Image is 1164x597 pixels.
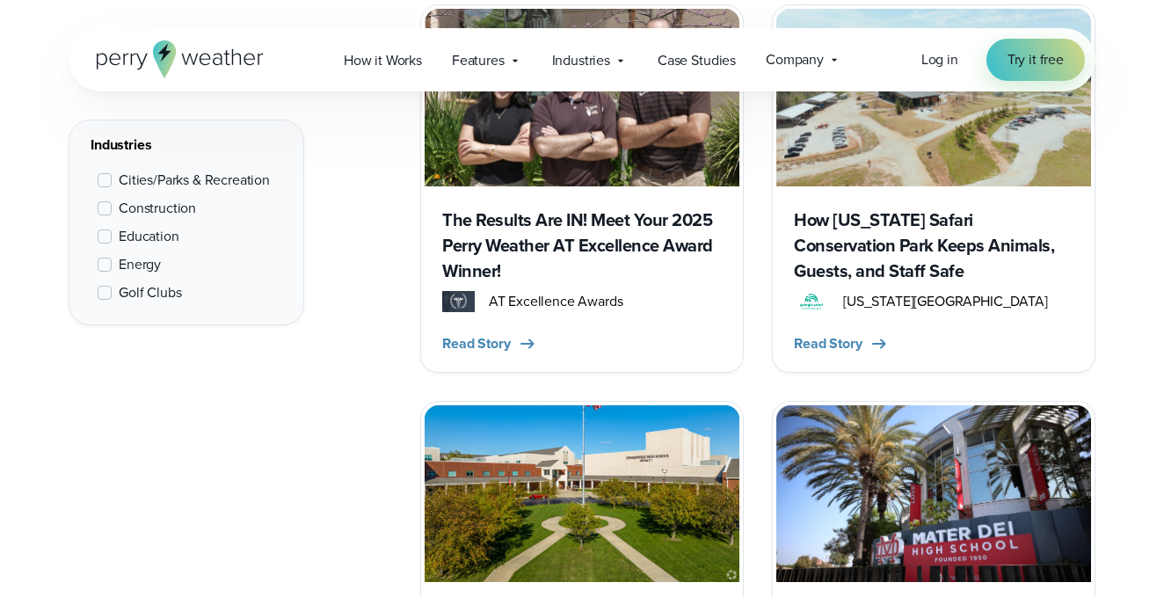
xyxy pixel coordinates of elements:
img: Georgia Safari Conservation Park Logo [794,291,829,312]
span: Features [452,50,505,71]
button: Read Story [442,333,538,354]
a: Try it free [986,39,1085,81]
span: Cities/Parks & Recreation [119,170,270,191]
a: Log in [921,49,958,70]
span: Education [119,226,179,247]
img: Georgia Safari Conservation Park [776,9,1091,186]
img: Eli Hallak [425,9,739,186]
div: Industries [91,135,282,156]
span: Log in [921,49,958,69]
span: Try it free [1008,49,1064,70]
a: Case Studies [643,42,751,78]
span: Energy [119,254,161,275]
a: Georgia Safari Conservation Park How [US_STATE] Safari Conservation Park Keeps Animals, Guests, a... [772,4,1095,372]
h3: How [US_STATE] Safari Conservation Park Keeps Animals, Guests, and Staff Safe [794,207,1073,284]
a: Eli Hallak The Results Are IN! Meet Your 2025 Perry Weather AT Excellence Award Winner! Nominate ... [420,4,744,372]
span: Company [766,49,824,70]
span: Golf Clubs [119,282,181,303]
span: AT Excellence Awards [489,291,623,312]
span: Read Story [794,333,862,354]
button: Read Story [794,333,890,354]
span: [US_STATE][GEOGRAPHIC_DATA] [843,291,1048,312]
span: Construction [119,198,196,219]
span: Industries [552,50,610,71]
h3: The Results Are IN! Meet Your 2025 Perry Weather AT Excellence Award Winner! [442,207,722,284]
span: Read Story [442,333,510,354]
a: How it Works [329,42,437,78]
img: Nominate an Athletic Trainer for the 2024 Perry Weather AT Excellence Award! - Thumbnail [442,291,475,312]
span: How it Works [344,50,422,71]
span: Case Studies [658,50,736,71]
